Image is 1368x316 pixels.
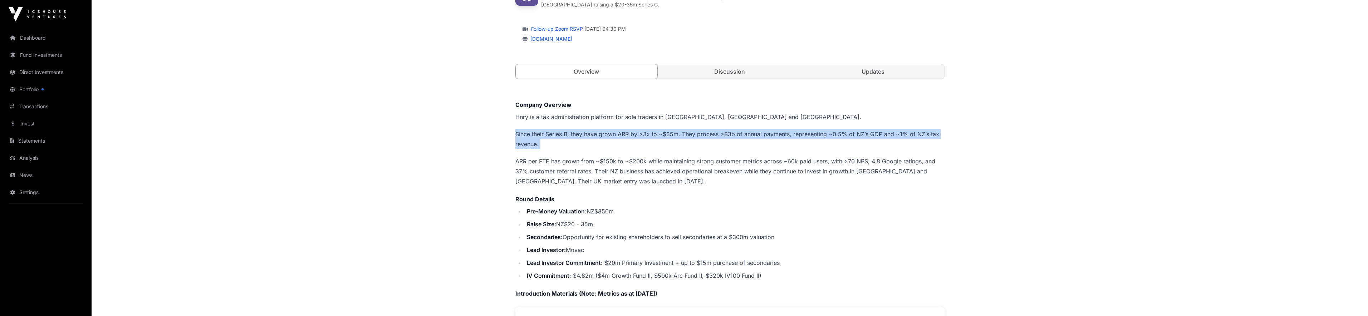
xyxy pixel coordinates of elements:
a: Settings [6,184,86,200]
li: : $20m Primary Investment + up to $15m purchase of secondaries [525,258,945,268]
a: Invest [6,116,86,132]
strong: Secondaries: [527,233,563,241]
iframe: Chat Widget [1332,282,1368,316]
a: Discussion [659,64,801,79]
p: Since their Series B, they have grown ARR by >3x to ~$35m. They process >$3b of annual payments, ... [515,129,945,149]
a: [DOMAIN_NAME] [528,36,572,42]
p: ARR per FTE has grown from ~$150k to ~$200k while maintaining strong customer metrics across ~60k... [515,156,945,186]
strong: Introduction Materials (Note: Metrics as at [DATE]) [515,290,657,297]
span: [DATE] 04:30 PM [584,25,626,33]
li: Movac [525,245,945,255]
a: Fund Investments [6,47,86,63]
a: News [6,167,86,183]
a: Follow-up Zoom RSVP [530,25,583,33]
a: Dashboard [6,30,86,46]
strong: Lead Investor: [527,246,566,253]
strong: Lead Investor Commitment [527,259,601,266]
li: NZ$20 - 35m [525,219,945,229]
strong: Raise Size: [527,221,556,228]
li: : $4.82m ($4m Growth Fund II, $500k Arc Fund II, $320k IV100 Fund II) [525,271,945,281]
a: Updates [802,64,944,79]
strong: IV Commitment [527,272,569,279]
a: Statements [6,133,86,149]
img: Icehouse Ventures Logo [9,7,66,21]
strong: Pre-Money Valuation: [527,208,587,215]
a: Portfolio [6,82,86,97]
a: Direct Investments [6,64,86,80]
li: Opportunity for existing shareholders to sell secondaries at a $300m valuation [525,232,945,242]
a: Transactions [6,99,86,114]
strong: Company Overview [515,101,572,108]
a: Overview [515,64,658,79]
a: Analysis [6,150,86,166]
p: Hnry is a tax administration platform for sole traders in [GEOGRAPHIC_DATA], [GEOGRAPHIC_DATA] an... [515,112,945,122]
nav: Tabs [516,64,944,79]
li: NZ$350m [525,206,945,216]
strong: Round Details [515,196,554,203]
